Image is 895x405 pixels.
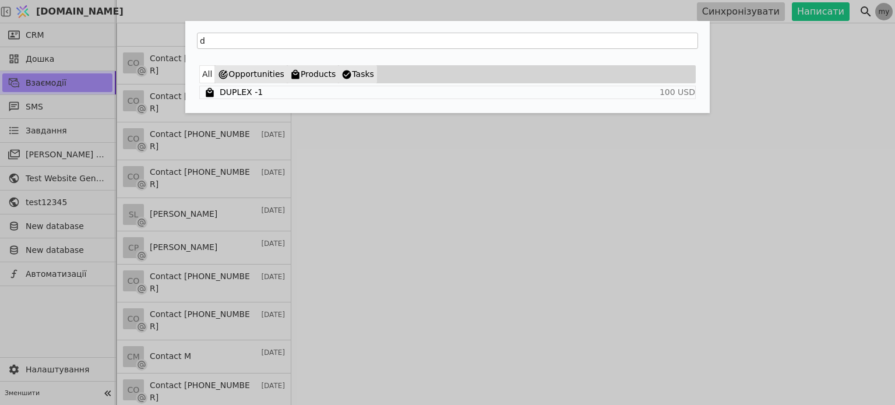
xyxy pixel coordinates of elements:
div: Глобальний пошук [185,21,710,113]
button: Products [287,65,339,83]
span: 100 USD [660,86,695,98]
button: All [199,65,215,83]
button: Tasks [339,65,377,83]
a: DUPLEX -1 [220,86,263,98]
input: Пошук [197,33,698,49]
button: Opportunities [215,65,287,83]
